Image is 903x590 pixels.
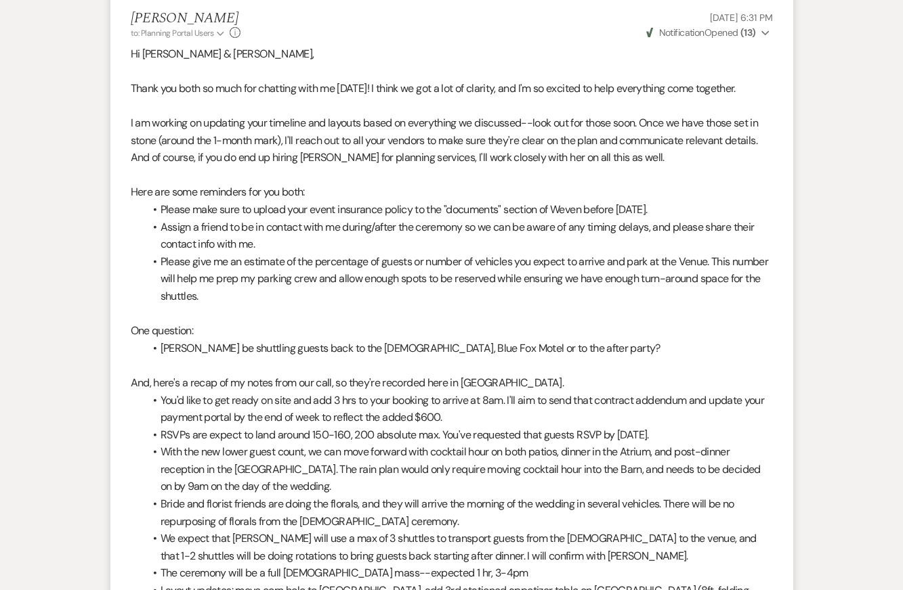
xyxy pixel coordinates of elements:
[131,374,773,392] p: And, here's a recap of my notes from our call, so they're recorded here in [GEOGRAPHIC_DATA].
[131,80,773,97] p: Thank you both so much for chatting with me [DATE]! I think we got a lot of clarity, and I'm so e...
[131,27,227,39] button: to: Planning Portal Users
[131,114,773,166] p: I am working on updating your timeline and layouts based on everything we discussed--look out for...
[144,392,773,426] li: You'd like to get ready on site and add 3 hrs to your booking to arrive at 8am. I'll aim to send ...
[144,253,773,305] li: Please give me an estimate of the percentage of guests or number of vehicles you expect to arrive...
[144,426,773,444] li: RSVPs are expect to land around 150-160, 200 absolute max. You've requested that guests RSVP by [...
[131,10,241,27] h5: [PERSON_NAME]
[144,443,773,495] li: With the new lower guest count, we can move forward with cocktail hour on both patios, dinner in ...
[131,45,773,63] p: Hi [PERSON_NAME] & [PERSON_NAME],
[144,219,773,253] li: Assign a friend to be in contact with me during/after the ceremony so we can be aware of any timi...
[144,530,773,564] li: We expect that [PERSON_NAME] will use a max of 3 shuttles to transport guests from the [DEMOGRAPH...
[144,495,773,530] li: Bride and florist friends are doing the florals, and they will arrive the morning of the wedding ...
[644,26,772,40] button: NotificationOpened (13)
[144,340,773,357] li: [PERSON_NAME] be shuttling guests back to the [DEMOGRAPHIC_DATA], Blue Fox Motel or to the after ...
[144,201,773,219] li: Please make sure to upload your event insurance policy to the "documents" section of Weven before...
[131,183,773,201] p: Here are some reminders for you both:
[710,12,772,24] span: [DATE] 6:31 PM
[646,26,756,39] span: Opened
[131,28,214,39] span: to: Planning Portal Users
[131,322,773,340] p: One question:
[659,26,705,39] span: Notification
[740,26,756,39] strong: ( 13 )
[144,564,773,582] li: The ceremony will be a full [DEMOGRAPHIC_DATA] mass--expected 1 hr, 3-4pm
